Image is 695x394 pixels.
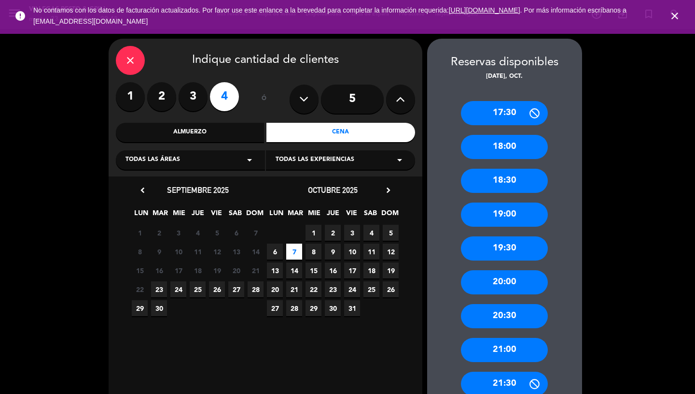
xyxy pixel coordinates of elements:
[461,304,548,328] div: 20:30
[132,244,148,260] span: 8
[133,207,149,223] span: LUN
[344,281,360,297] span: 24
[383,263,399,278] span: 19
[325,207,341,223] span: JUE
[461,236,548,261] div: 19:30
[286,300,302,316] span: 28
[246,207,262,223] span: DOM
[228,244,244,260] span: 13
[344,225,360,241] span: 3
[248,225,264,241] span: 7
[325,300,341,316] span: 30
[344,207,360,223] span: VIE
[190,225,206,241] span: 4
[344,263,360,278] span: 17
[14,10,26,22] i: error
[190,244,206,260] span: 11
[152,207,168,223] span: MAR
[344,300,360,316] span: 31
[190,263,206,278] span: 18
[227,207,243,223] span: SAB
[170,263,186,278] span: 17
[132,300,148,316] span: 29
[209,244,225,260] span: 12
[363,225,379,241] span: 4
[286,281,302,297] span: 21
[267,281,283,297] span: 20
[244,154,255,166] i: arrow_drop_down
[151,244,167,260] span: 9
[363,263,379,278] span: 18
[461,169,548,193] div: 18:30
[170,225,186,241] span: 3
[125,155,180,165] span: Todas las áreas
[325,281,341,297] span: 23
[209,281,225,297] span: 26
[228,263,244,278] span: 20
[461,101,548,125] div: 17:30
[132,225,148,241] span: 1
[170,244,186,260] span: 10
[276,155,354,165] span: Todas las experiencias
[286,263,302,278] span: 14
[266,123,415,142] div: Cena
[427,53,582,72] div: Reservas disponibles
[383,281,399,297] span: 26
[208,207,224,223] span: VIE
[383,244,399,260] span: 12
[33,6,626,25] span: No contamos con los datos de facturación actualizados. Por favor use este enlance a la brevedad p...
[248,244,264,260] span: 14
[248,281,264,297] span: 28
[151,281,167,297] span: 23
[132,263,148,278] span: 15
[228,225,244,241] span: 6
[461,338,548,362] div: 21:00
[209,225,225,241] span: 5
[267,263,283,278] span: 13
[461,203,548,227] div: 19:00
[151,300,167,316] span: 30
[147,82,176,111] label: 2
[171,207,187,223] span: MIE
[138,185,148,195] i: chevron_left
[383,225,399,241] span: 5
[363,244,379,260] span: 11
[362,207,378,223] span: SAB
[461,270,548,294] div: 20:00
[167,185,229,195] span: septiembre 2025
[228,281,244,297] span: 27
[116,82,145,111] label: 1
[363,281,379,297] span: 25
[267,300,283,316] span: 27
[190,207,206,223] span: JUE
[179,82,208,111] label: 3
[381,207,397,223] span: DOM
[249,82,280,116] div: ó
[151,263,167,278] span: 16
[209,263,225,278] span: 19
[33,6,626,25] a: . Por más información escríbanos a [EMAIL_ADDRESS][DOMAIN_NAME]
[669,10,681,22] i: close
[190,281,206,297] span: 25
[268,207,284,223] span: LUN
[287,207,303,223] span: MAR
[325,263,341,278] span: 16
[306,300,321,316] span: 29
[116,46,415,75] div: Indique cantidad de clientes
[267,244,283,260] span: 6
[210,82,239,111] label: 4
[394,154,405,166] i: arrow_drop_down
[344,244,360,260] span: 10
[461,135,548,159] div: 18:00
[306,263,321,278] span: 15
[132,281,148,297] span: 22
[170,281,186,297] span: 24
[286,244,302,260] span: 7
[308,185,358,195] span: octubre 2025
[383,185,393,195] i: chevron_right
[116,123,264,142] div: Almuerzo
[306,281,321,297] span: 22
[125,55,136,66] i: close
[151,225,167,241] span: 2
[306,207,322,223] span: MIE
